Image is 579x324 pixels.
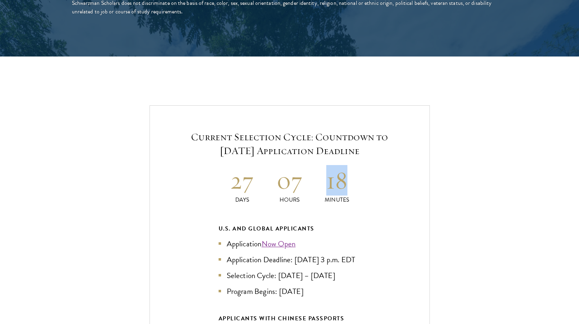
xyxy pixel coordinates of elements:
[219,165,266,196] h2: 27
[174,130,405,158] h5: Current Selection Cycle: Countdown to [DATE] Application Deadline
[266,165,313,196] h2: 07
[266,196,313,204] p: Hours
[219,313,361,324] div: APPLICANTS WITH CHINESE PASSPORTS
[219,254,361,265] li: Application Deadline: [DATE] 3 p.m. EDT
[219,196,266,204] p: Days
[313,165,361,196] h2: 18
[219,270,361,281] li: Selection Cycle: [DATE] – [DATE]
[219,238,361,250] li: Application
[219,224,361,234] div: U.S. and Global Applicants
[313,196,361,204] p: Minutes
[219,285,361,297] li: Program Begins: [DATE]
[262,238,296,250] a: Now Open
